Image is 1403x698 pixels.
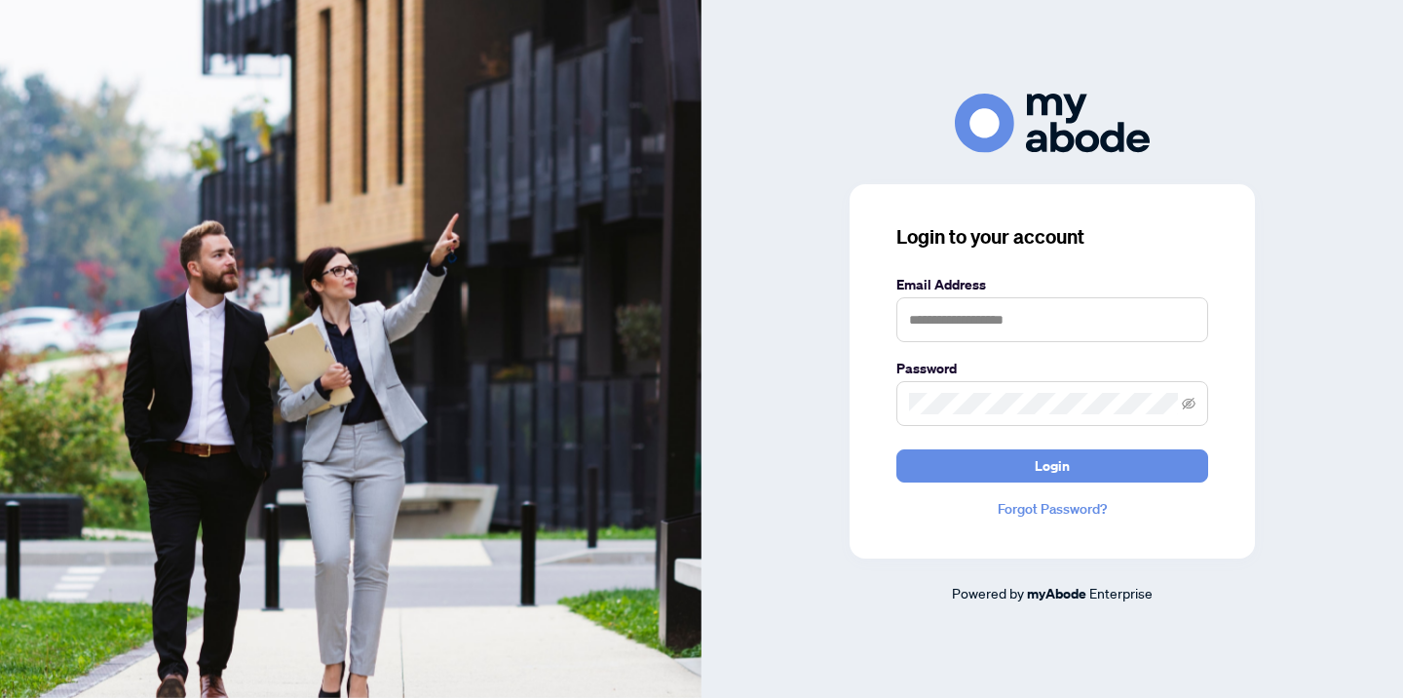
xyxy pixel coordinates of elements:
span: eye-invisible [1182,397,1195,410]
img: ma-logo [955,94,1150,153]
h3: Login to your account [896,223,1208,251]
span: Login [1035,450,1070,482]
label: Email Address [896,274,1208,295]
span: Enterprise [1089,584,1153,601]
button: Login [896,449,1208,483]
span: Powered by [952,584,1024,601]
a: Forgot Password? [896,498,1208,520]
a: myAbode [1027,583,1086,604]
label: Password [896,358,1208,379]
